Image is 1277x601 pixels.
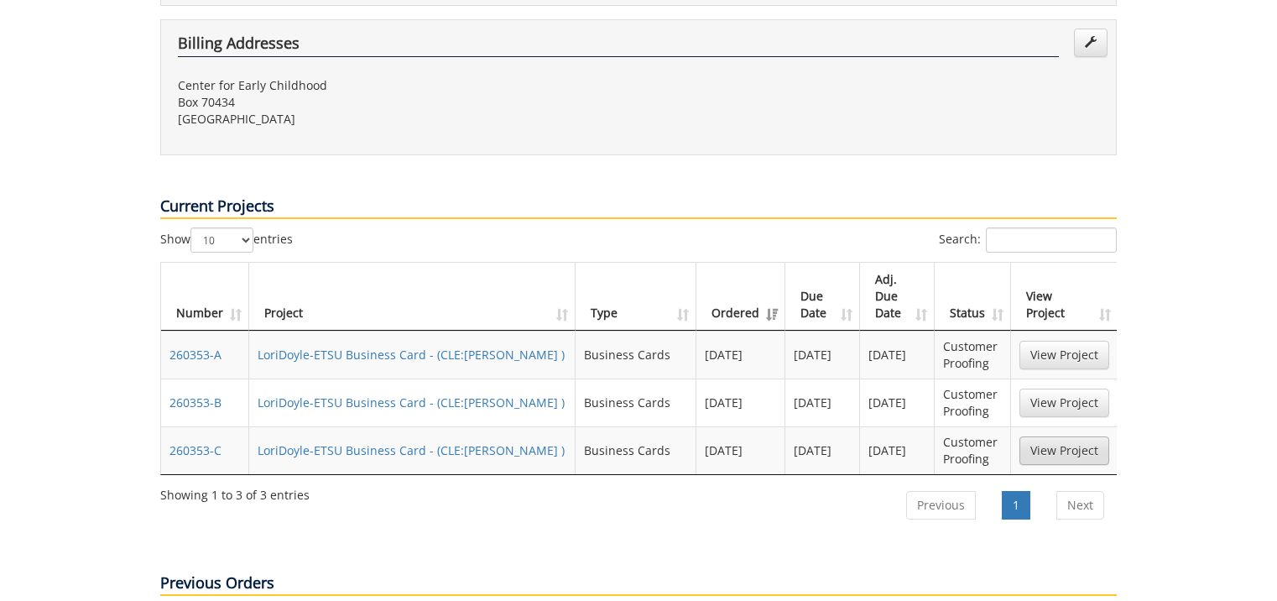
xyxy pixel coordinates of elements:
[178,111,626,128] p: [GEOGRAPHIC_DATA]
[860,426,935,474] td: [DATE]
[161,263,249,331] th: Number: activate to sort column ascending
[1011,263,1118,331] th: View Project: activate to sort column ascending
[258,395,565,410] a: LoriDoyle-ETSU Business Card - (CLE:[PERSON_NAME] )
[160,196,1117,219] p: Current Projects
[860,331,935,379] td: [DATE]
[258,347,565,363] a: LoriDoyle-ETSU Business Card - (CLE:[PERSON_NAME] )
[696,263,785,331] th: Ordered: activate to sort column ascending
[935,426,1011,474] td: Customer Proofing
[785,379,860,426] td: [DATE]
[169,395,222,410] a: 260353-B
[576,331,697,379] td: Business Cards
[1019,436,1109,465] a: View Project
[785,426,860,474] td: [DATE]
[906,491,976,520] a: Previous
[576,426,697,474] td: Business Cards
[1019,389,1109,417] a: View Project
[1019,341,1109,369] a: View Project
[939,227,1117,253] label: Search:
[1074,29,1108,57] a: Edit Addresses
[696,379,785,426] td: [DATE]
[178,35,1059,57] h4: Billing Addresses
[935,263,1011,331] th: Status: activate to sort column ascending
[169,442,222,458] a: 260353-C
[169,347,222,363] a: 260353-A
[696,426,785,474] td: [DATE]
[160,480,310,504] div: Showing 1 to 3 of 3 entries
[986,227,1117,253] input: Search:
[696,331,785,379] td: [DATE]
[785,331,860,379] td: [DATE]
[1002,491,1030,520] a: 1
[178,77,626,94] p: Center for Early Childhood
[860,263,935,331] th: Adj. Due Date: activate to sort column ascending
[785,263,860,331] th: Due Date: activate to sort column ascending
[178,94,626,111] p: Box 70434
[160,227,293,253] label: Show entries
[576,263,697,331] th: Type: activate to sort column ascending
[249,263,576,331] th: Project: activate to sort column ascending
[935,379,1011,426] td: Customer Proofing
[190,227,253,253] select: Showentries
[935,331,1011,379] td: Customer Proofing
[576,379,697,426] td: Business Cards
[160,572,1117,596] p: Previous Orders
[258,442,565,458] a: LoriDoyle-ETSU Business Card - (CLE:[PERSON_NAME] )
[860,379,935,426] td: [DATE]
[1056,491,1104,520] a: Next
